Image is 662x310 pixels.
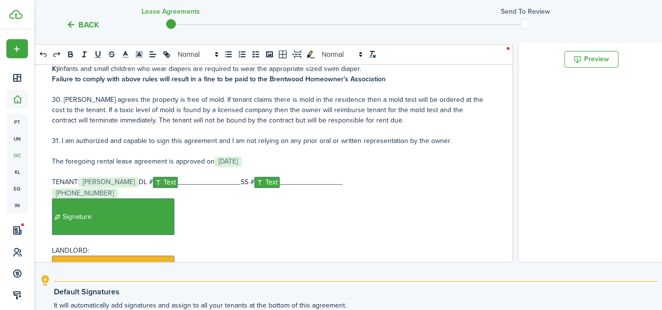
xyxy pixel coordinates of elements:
[52,64,486,74] p: Infants and small children who wear diapers are required to wear the appropriate sized swim diaper.
[6,164,28,180] a: kl
[52,189,118,198] span: [PHONE_NUMBER]
[77,48,91,60] button: italic
[52,245,486,256] p: LANDLORD:
[276,48,290,60] button: table-better
[52,64,58,74] strong: K)
[91,48,105,60] button: underline
[52,156,486,167] p: The foregoing rental lease agreement is approved on
[39,275,51,286] i: outline
[52,74,386,84] strong: Failure to comply with above rules will result in a fine to be paid to the Brentwood Homeowner’s ...
[6,147,28,164] a: oc
[6,180,28,197] a: eq
[235,48,249,60] button: list: ordered
[52,95,486,125] p: 30. [PERSON_NAME] agrees the property is free of mold. If tenant claims there is mold in the resi...
[304,48,318,60] button: toggleMarkYellow: markYellow
[9,10,23,19] img: TenantCloud
[263,48,276,60] button: image
[142,6,200,17] h3: Lease Agreements
[249,48,263,60] button: list: check
[6,197,28,214] a: in
[215,157,242,167] span: [DATE]
[6,130,28,147] a: un
[6,114,28,130] a: pt
[366,48,379,60] button: clean
[52,136,486,146] p: 31. I am authorized and capable to sign this agreement and I am not relying on any prior oral or ...
[290,48,304,60] button: pageBreak
[501,6,550,17] h3: Send to review
[54,287,657,296] explanation-title: Default Signatures
[64,48,77,60] button: bold
[52,177,486,188] p: TENANT: DL # ________________SS # ________________
[221,48,235,60] button: list: bullet
[564,51,618,68] button: Preview
[66,20,99,30] button: Back
[36,48,50,60] button: undo: undo
[105,48,119,60] button: strike
[79,177,139,187] span: [PERSON_NAME]
[50,48,64,60] button: redo: redo
[160,48,173,60] button: link
[6,39,28,58] button: Open menu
